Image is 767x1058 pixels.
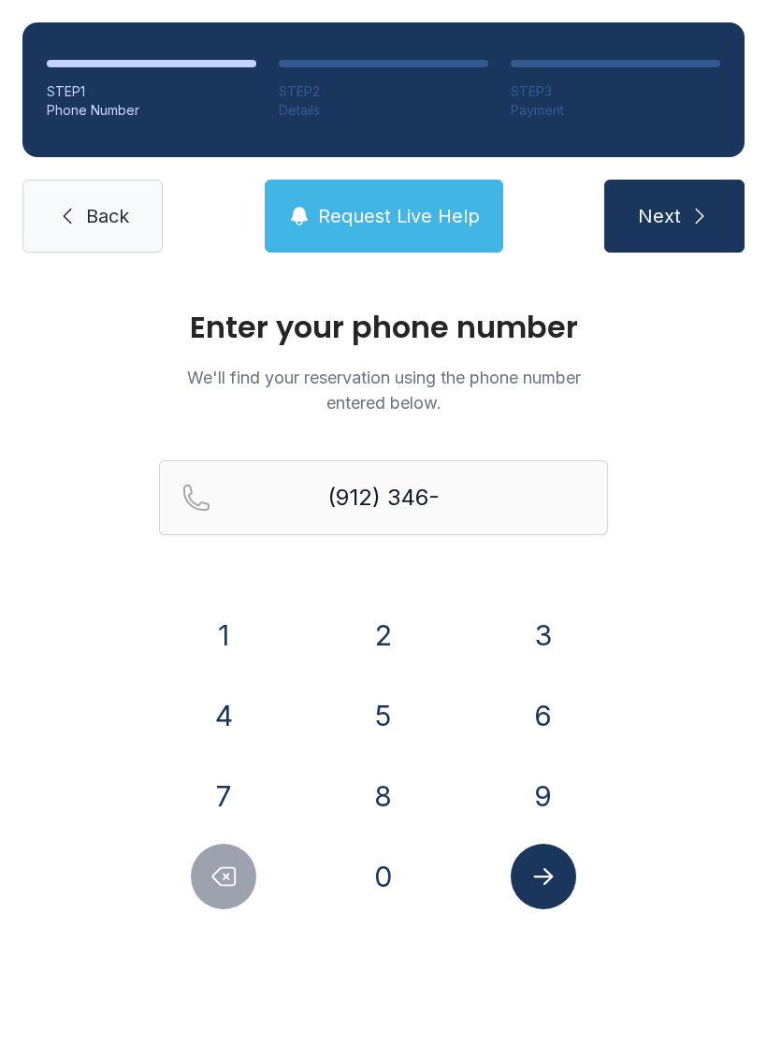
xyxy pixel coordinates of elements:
div: Details [279,101,488,120]
div: STEP 1 [47,82,256,101]
button: Delete number [191,844,256,909]
button: 4 [191,683,256,748]
button: Submit lookup form [511,844,576,909]
button: 2 [351,602,416,668]
input: Reservation phone number [159,460,608,535]
span: Back [86,203,129,229]
button: 5 [351,683,416,748]
button: 9 [511,763,576,829]
div: Payment [511,101,720,120]
p: We'll find your reservation using the phone number entered below. [159,365,608,415]
div: STEP 2 [279,82,488,101]
button: 1 [191,602,256,668]
h1: Enter your phone number [159,312,608,342]
button: 3 [511,602,576,668]
span: Request Live Help [318,203,480,229]
span: Next [638,203,681,229]
button: 7 [191,763,256,829]
button: 0 [351,844,416,909]
button: 8 [351,763,416,829]
div: STEP 3 [511,82,720,101]
button: 6 [511,683,576,748]
div: Phone Number [47,101,256,120]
